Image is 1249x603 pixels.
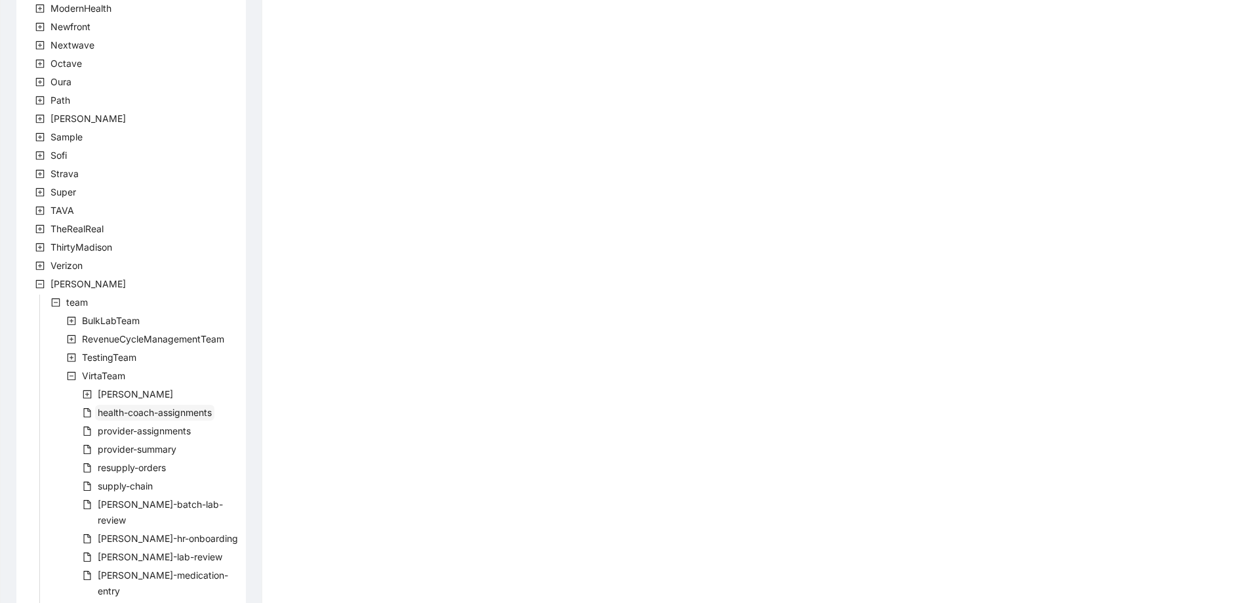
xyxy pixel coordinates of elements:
[48,184,79,200] span: Super
[95,497,246,528] span: virta-batch-lab-review
[48,19,93,35] span: Newfront
[95,478,155,494] span: supply-chain
[35,41,45,50] span: plus-square
[67,353,76,362] span: plus-square
[48,239,115,255] span: ThirtyMadison
[35,243,45,252] span: plus-square
[95,423,193,439] span: provider-assignments
[35,224,45,234] span: plus-square
[50,21,90,32] span: Newfront
[35,59,45,68] span: plus-square
[35,96,45,105] span: plus-square
[98,551,222,562] span: [PERSON_NAME]-lab-review
[83,463,92,472] span: file
[95,442,179,457] span: provider-summary
[35,4,45,13] span: plus-square
[50,260,83,271] span: Verizon
[98,499,223,526] span: [PERSON_NAME]-batch-lab-review
[35,188,45,197] span: plus-square
[50,113,126,124] span: [PERSON_NAME]
[66,297,88,308] span: team
[67,371,76,381] span: minus-square
[82,352,136,363] span: TestingTeam
[83,500,92,509] span: file
[48,56,85,72] span: Octave
[50,76,71,87] span: Oura
[48,258,85,274] span: Verizon
[48,74,74,90] span: Oura
[95,568,246,599] span: virta-medication-entry
[35,77,45,87] span: plus-square
[48,1,114,16] span: ModernHealth
[50,58,82,69] span: Octave
[98,425,191,436] span: provider-assignments
[83,482,92,491] span: file
[48,148,69,163] span: Sofi
[35,114,45,123] span: plus-square
[48,93,73,108] span: Path
[35,133,45,142] span: plus-square
[35,151,45,160] span: plus-square
[48,37,97,53] span: Nextwave
[98,407,212,418] span: health-coach-assignments
[50,205,74,216] span: TAVA
[50,223,104,234] span: TheRealReal
[83,390,92,399] span: plus-square
[98,462,166,473] span: resupply-orders
[98,388,173,400] span: [PERSON_NAME]
[67,335,76,344] span: plus-square
[35,206,45,215] span: plus-square
[64,295,90,310] span: team
[50,131,83,142] span: Sample
[98,570,228,596] span: [PERSON_NAME]-medication-entry
[83,552,92,562] span: file
[95,460,169,476] span: resupply-orders
[79,331,227,347] span: RevenueCycleManagementTeam
[48,129,85,145] span: Sample
[35,22,45,31] span: plus-square
[50,278,126,289] span: [PERSON_NAME]
[48,276,129,292] span: Virta
[79,313,142,329] span: BulkLabTeam
[48,203,77,218] span: TAVA
[50,94,70,106] span: Path
[95,386,176,402] span: virta
[67,316,76,325] span: plus-square
[50,168,79,179] span: Strava
[50,186,76,198] span: Super
[79,368,128,384] span: VirtaTeam
[82,370,125,381] span: VirtaTeam
[83,426,92,436] span: file
[82,333,224,344] span: RevenueCycleManagementTeam
[95,531,241,547] span: virta-hr-onboarding
[50,39,94,51] span: Nextwave
[95,549,225,565] span: virta-lab-review
[98,480,153,491] span: supply-chain
[50,241,112,253] span: ThirtyMadison
[82,315,140,326] span: BulkLabTeam
[35,169,45,178] span: plus-square
[98,444,176,455] span: provider-summary
[50,3,111,14] span: ModernHealth
[95,405,214,421] span: health-coach-assignments
[48,166,81,182] span: Strava
[83,408,92,417] span: file
[35,280,45,289] span: minus-square
[50,150,67,161] span: Sofi
[83,534,92,543] span: file
[79,350,139,365] span: TestingTeam
[83,445,92,454] span: file
[83,571,92,580] span: file
[48,221,106,237] span: TheRealReal
[35,261,45,270] span: plus-square
[98,533,238,544] span: [PERSON_NAME]-hr-onboarding
[48,111,129,127] span: Rothman
[51,298,60,307] span: minus-square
